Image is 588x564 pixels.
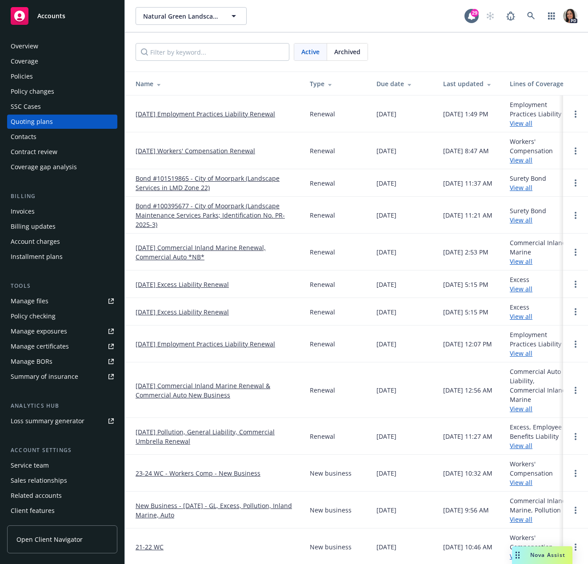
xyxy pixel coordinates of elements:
div: [DATE] 12:07 PM [443,339,492,349]
a: Contacts [7,130,117,144]
div: Coverage [11,54,38,68]
a: Open options [570,431,581,442]
a: Policy checking [7,309,117,323]
a: 23-24 WC - Workers Comp - New Business [136,469,260,478]
div: [DATE] 11:27 AM [443,432,492,441]
a: Open options [570,468,581,479]
div: Lines of Coverage [510,79,572,88]
div: New business [310,469,352,478]
div: [DATE] [376,469,396,478]
div: [DATE] 8:47 AM [443,146,489,155]
div: [DATE] 10:32 AM [443,469,492,478]
a: Billing updates [7,219,117,234]
a: View all [510,552,532,560]
a: Quoting plans [7,115,117,129]
a: [DATE] Workers' Compensation Renewal [136,146,255,155]
span: Open Client Navigator [16,535,83,544]
a: Open options [570,385,581,396]
div: Renewal [310,432,335,441]
a: Open options [570,109,581,119]
div: Policy checking [11,309,56,323]
div: [DATE] [376,247,396,257]
div: SSC Cases [11,99,41,114]
div: Renewal [310,385,335,395]
div: Drag to move [512,546,523,564]
a: Open options [570,178,581,188]
div: Quoting plans [11,115,53,129]
a: [DATE] Commercial Inland Marine Renewal, Commercial Auto *NB* [136,243,296,262]
div: [DATE] [376,339,396,349]
div: Summary of insurance [11,369,78,384]
a: Summary of insurance [7,369,117,384]
div: Account charges [11,234,60,249]
a: [DATE] Employment Practices Liability Renewal [136,109,275,119]
div: [DATE] [376,385,396,395]
div: Manage BORs [11,354,52,369]
div: [DATE] 11:37 AM [443,179,492,188]
div: Workers' Compensation [510,533,572,561]
span: Nova Assist [530,551,565,559]
div: [DATE] 11:21 AM [443,211,492,220]
div: Manage files [11,294,48,308]
a: [DATE] Commercial Inland Marine Renewal & Commercial Auto New Business [136,381,296,400]
div: Client features [11,504,55,518]
a: [DATE] Excess Liability Renewal [136,280,229,289]
a: 21-22 WC [136,542,164,552]
div: Commercial Inland Marine [510,238,572,266]
div: [DATE] [376,109,396,119]
div: [DATE] [376,146,396,155]
a: Policy changes [7,84,117,99]
a: Service team [7,458,117,473]
div: Invoices [11,204,35,218]
div: Surety Bond [510,206,546,225]
div: Loss summary generator [11,414,84,428]
div: [DATE] [376,505,396,515]
div: [DATE] [376,432,396,441]
a: [DATE] Employment Practices Liability Renewal [136,339,275,349]
a: Open options [570,279,581,290]
div: 29 [471,9,479,17]
a: Sales relationships [7,473,117,488]
div: Overview [11,39,38,53]
div: Renewal [310,280,335,289]
a: View all [510,515,532,524]
div: Last updated [443,79,496,88]
a: Report a Bug [502,7,520,25]
img: photo [563,9,577,23]
div: [DATE] [376,179,396,188]
div: Renewal [310,109,335,119]
a: Invoices [7,204,117,218]
a: Coverage [7,54,117,68]
div: Contacts [11,130,36,144]
a: Search [522,7,540,25]
div: Name [136,79,296,88]
a: New Business - [DATE] - GL, Excess, Pollution, Inland Marine, Auto [136,501,296,520]
button: Nova Assist [512,546,572,564]
div: Billing updates [11,219,56,234]
a: Coverage gap analysis [7,160,117,174]
div: Policies [11,69,33,83]
a: Installment plans [7,250,117,264]
a: Contract review [7,145,117,159]
a: Overview [7,39,117,53]
div: [DATE] 9:56 AM [443,505,489,515]
span: Active [301,47,320,56]
span: Accounts [37,12,65,20]
div: Related accounts [11,489,62,503]
div: Renewal [310,339,335,349]
a: Open options [570,505,581,516]
div: [DATE] [376,280,396,289]
a: Open options [570,146,581,156]
div: [DATE] 5:15 PM [443,280,488,289]
div: Surety Bond [510,174,546,192]
a: View all [510,441,532,450]
div: Coverage gap analysis [11,160,77,174]
a: Account charges [7,234,117,249]
div: Excess, Employee Benefits Liability [510,422,572,450]
div: Employment Practices Liability [510,100,572,128]
a: View all [510,312,532,321]
div: Analytics hub [7,401,117,410]
a: View all [510,257,532,266]
a: Bond #100395677 - City of Moorpark (Landscape Maintenance Services Parks; Identification No. PR-2... [136,201,296,229]
a: Manage certificates [7,339,117,353]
